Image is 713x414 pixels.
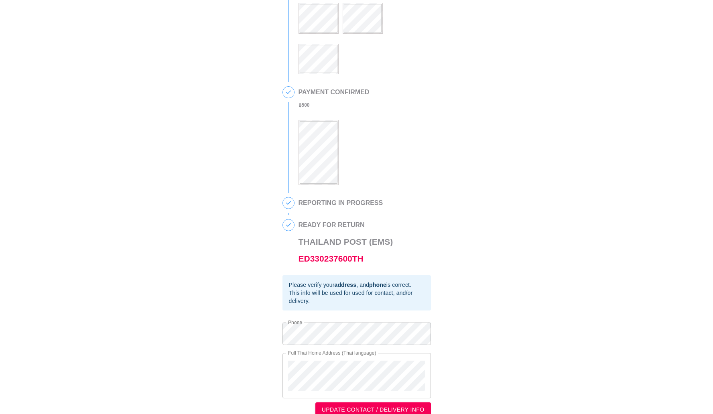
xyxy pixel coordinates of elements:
h3: Thailand Post (EMS) [299,233,393,267]
h2: REPORTING IN PROGRESS [299,199,383,207]
b: address [334,282,356,288]
div: This info will be used for used for contact, and/or delivery. [289,289,425,305]
b: phone [369,282,386,288]
h2: READY FOR RETURN [299,221,393,229]
span: 4 [283,219,294,231]
span: 2 [283,87,294,98]
h2: PAYMENT CONFIRMED [299,89,370,96]
a: ED330237600TH [299,254,364,263]
div: Please verify your , and is correct. [289,281,425,289]
b: ฿ 500 [299,102,310,108]
span: 3 [283,197,294,209]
